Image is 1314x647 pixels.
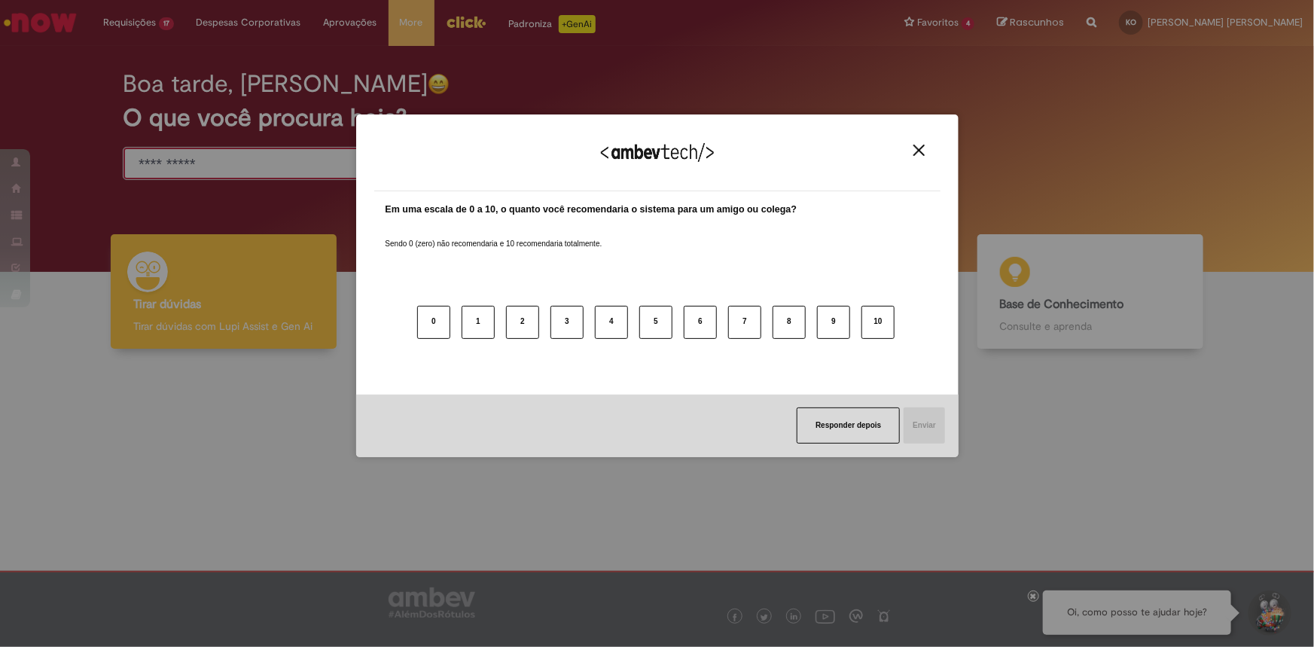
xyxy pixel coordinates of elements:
label: Em uma escala de 0 a 10, o quanto você recomendaria o sistema para um amigo ou colega? [386,203,797,217]
button: 2 [506,306,539,339]
button: 3 [550,306,584,339]
button: Close [909,144,929,157]
button: 10 [861,306,895,339]
button: 1 [462,306,495,339]
button: 4 [595,306,628,339]
label: Sendo 0 (zero) não recomendaria e 10 recomendaria totalmente. [386,221,602,249]
button: 9 [817,306,850,339]
button: 0 [417,306,450,339]
img: Logo Ambevtech [601,143,714,162]
button: 5 [639,306,672,339]
button: 8 [773,306,806,339]
button: 7 [728,306,761,339]
img: Close [913,145,925,156]
button: 6 [684,306,717,339]
button: Responder depois [797,407,900,444]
